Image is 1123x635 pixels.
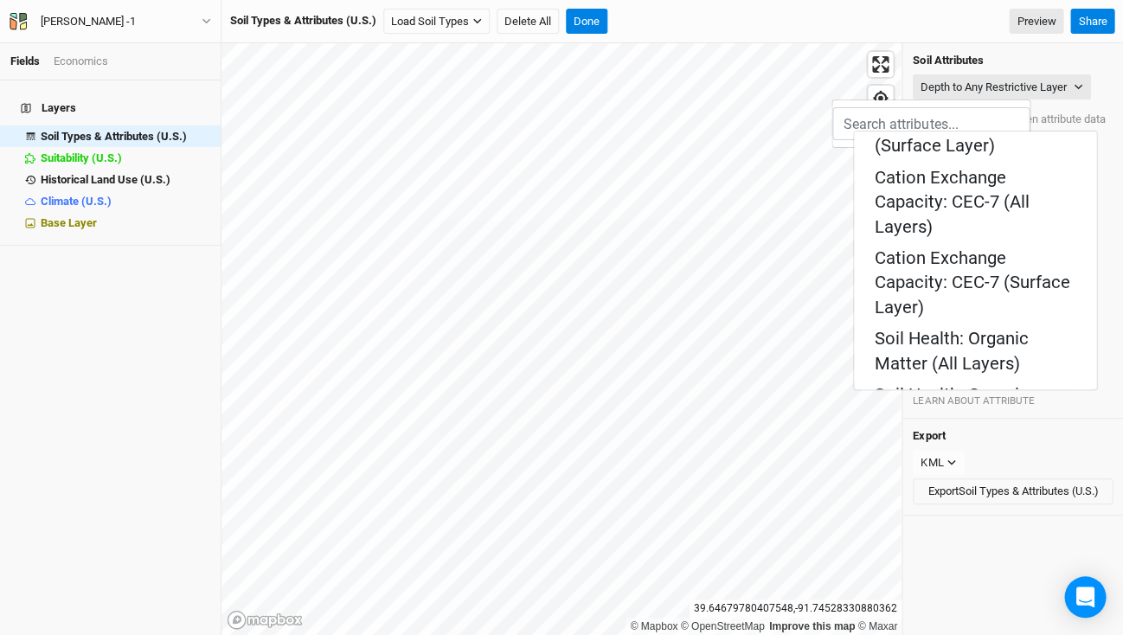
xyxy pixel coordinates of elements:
[832,107,1030,140] input: Search attributes...
[921,454,943,471] div: KML
[913,429,1113,443] h4: Export
[875,326,1075,375] div: Soil Health: Organic Matter (All Layers)
[383,9,490,35] button: Load Soil Types
[566,9,607,35] button: Done
[875,165,1075,239] div: Cation Exchange Capacity: CEC-7 (All Layers)
[41,130,210,144] div: Soil Types & Attributes (U.S.)
[769,620,855,632] a: Improve this map
[1009,9,1063,35] a: Preview
[10,55,40,67] a: Fields
[41,151,210,165] div: Suitability (U.S.)
[913,54,1113,67] h4: Soil Attributes
[913,450,964,476] button: KML
[10,91,210,125] h4: Layers
[54,54,108,69] div: Economics
[9,12,212,31] button: [PERSON_NAME] -1
[1004,106,1113,132] button: Open attribute data
[221,43,901,635] canvas: Map
[690,600,902,618] div: 39.64679780407548 , -91.74528330880362
[913,394,1113,407] div: LEARN ABOUT ATTRIBUTE
[875,109,1075,158] div: Bulk Density, 1/3 Bar (Surface Layer)
[41,173,170,186] span: Historical Land Use (U.S.)
[41,130,187,143] span: Soil Types & Attributes (U.S.)
[41,151,122,164] span: Suitability (U.S.)
[902,43,1123,419] div: (cm)
[227,610,303,630] a: Mapbox logo
[497,9,559,35] button: Delete All
[41,173,210,187] div: Historical Land Use (U.S.)
[230,13,376,29] div: Soil Types & Attributes (U.S.)
[913,478,1113,504] button: ExportSoil Types & Attributes (U.S.)
[853,131,1097,390] div: menu-options
[868,86,893,111] button: Find my location
[875,382,1075,432] div: Soil Health: Organic Matter (Surface Layer)
[41,195,112,208] span: Climate (U.S.)
[875,246,1075,319] div: Cation Exchange Capacity: CEC-7 (Surface Layer)
[41,13,136,30] div: Kody Karr -1
[857,620,897,632] a: Maxar
[41,13,136,30] div: [PERSON_NAME] -1
[41,216,97,229] span: Base Layer
[1070,9,1114,35] button: Share
[41,216,210,230] div: Base Layer
[913,74,1091,100] button: Depth to Any Restrictive Layer
[868,52,893,77] button: Enter fullscreen
[1064,576,1106,618] div: Open Intercom Messenger
[681,620,765,632] a: OpenStreetMap
[41,195,210,208] div: Climate (U.S.)
[630,620,677,632] a: Mapbox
